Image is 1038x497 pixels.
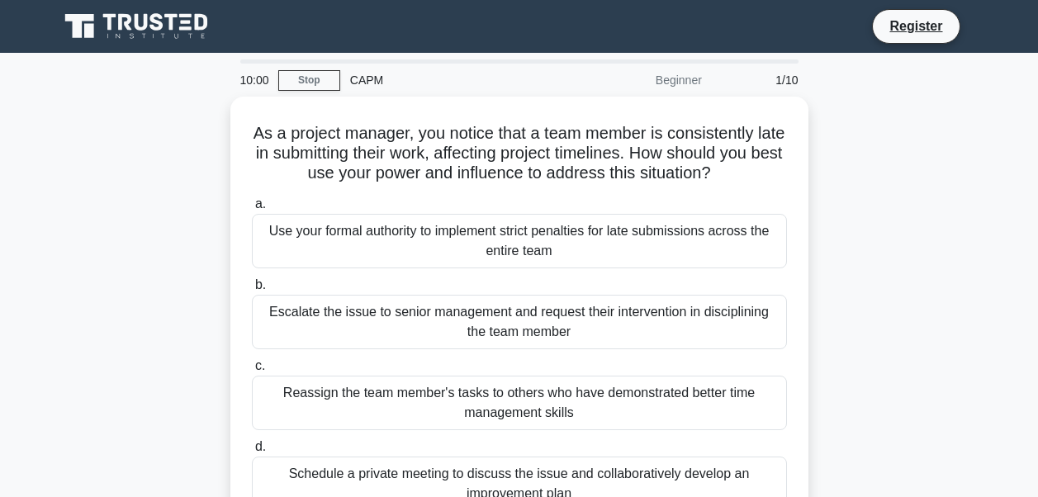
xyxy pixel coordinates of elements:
[712,64,808,97] div: 1/10
[340,64,567,97] div: CAPM
[255,358,265,372] span: c.
[230,64,278,97] div: 10:00
[252,214,787,268] div: Use your formal authority to implement strict penalties for late submissions across the entire team
[252,376,787,430] div: Reassign the team member's tasks to others who have demonstrated better time management skills
[255,196,266,211] span: a.
[252,295,787,349] div: Escalate the issue to senior management and request their intervention in disciplining the team m...
[567,64,712,97] div: Beginner
[250,123,789,184] h5: As a project manager, you notice that a team member is consistently late in submitting their work...
[879,16,952,36] a: Register
[255,439,266,453] span: d.
[255,277,266,291] span: b.
[278,70,340,91] a: Stop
